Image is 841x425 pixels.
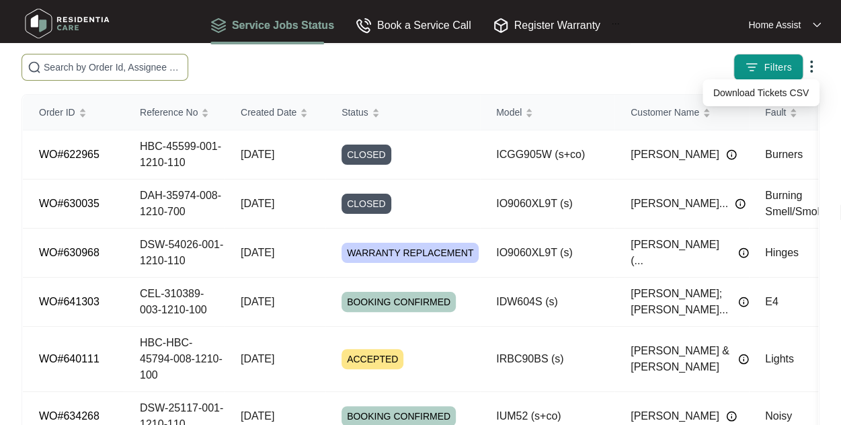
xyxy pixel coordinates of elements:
td: IO9060XL9T (s) [480,180,614,229]
th: Customer Name [614,95,749,130]
img: Info icon [726,149,737,160]
td: Lights [749,327,828,392]
img: Register Warranty icon [493,17,509,34]
span: Created Date [241,105,296,120]
span: [PERSON_NAME]; [PERSON_NAME]... [631,286,731,318]
th: Created Date [225,95,325,130]
img: dropdown arrow [813,22,821,28]
img: Info icon [726,411,737,422]
span: [DATE] [241,247,274,258]
button: filter iconFilters [733,54,803,81]
td: DSW-54026-001-1210-110 [124,229,225,278]
span: CLOSED [342,145,391,165]
td: IRBC90BS (s) [480,327,614,392]
span: Customer Name [631,105,699,120]
span: ellipsis [611,20,620,28]
a: WO#630968 [39,247,99,258]
a: WO#634268 [39,410,99,422]
td: HBC-HBC-45794-008-1210-100 [124,327,225,392]
img: search-icon [28,61,41,74]
td: IDW604S (s) [480,278,614,327]
span: [PERSON_NAME] [631,147,719,163]
th: Model [480,95,614,130]
td: DAH-35974-008-1210-700 [124,180,225,229]
a: WO#641303 [39,296,99,307]
input: Search by Order Id, Assignee Name, Reference No, Customer Name and Model [44,60,182,75]
p: Home Assist [748,18,801,32]
span: [PERSON_NAME] (... [631,237,731,269]
td: E4 [749,278,828,327]
span: Status [342,105,368,120]
th: Reference No [124,95,225,130]
span: [DATE] [241,353,274,364]
img: Service Jobs Status icon [210,17,227,34]
td: Hinges [749,229,828,278]
a: WO#640111 [39,353,99,364]
a: WO#630035 [39,198,99,209]
span: Model [496,105,522,120]
img: Info icon [738,354,749,364]
span: [PERSON_NAME] [631,408,719,424]
span: [PERSON_NAME] & [PERSON_NAME] [631,343,731,375]
img: Info icon [738,297,749,307]
img: Book a Service Call icon [356,17,372,34]
th: Status [325,95,480,130]
span: Filters [764,61,792,75]
a: WO#622965 [39,149,99,160]
span: WARRANTY REPLACEMENT [342,243,479,263]
div: Book a Service Call [356,17,471,34]
img: residentia care logo [20,3,114,44]
th: Order ID [23,95,124,130]
span: CLOSED [342,194,391,214]
span: Order ID [39,105,75,120]
td: HBC-45599-001-1210-110 [124,130,225,180]
td: Burning Smell/Smoke [749,180,828,229]
img: Info icon [735,198,746,209]
td: Burners [749,130,828,180]
span: [PERSON_NAME]... [631,196,728,212]
span: [DATE] [241,198,274,209]
span: Reference No [140,105,198,120]
div: Service Jobs Status [210,17,334,34]
td: IO9060XL9T (s) [480,229,614,278]
th: Fault [749,95,828,130]
span: [DATE] [241,296,274,307]
img: Info icon [738,247,749,258]
span: Fault [765,105,786,120]
img: filter icon [745,61,758,74]
span: BOOKING CONFIRMED [342,292,456,312]
span: Download Tickets CSV [713,85,809,100]
button: ellipsis [600,5,631,44]
td: ICGG905W (s+co) [480,130,614,180]
span: [DATE] [241,410,274,422]
span: ACCEPTED [342,349,403,369]
td: CEL-310389-003-1210-100 [124,278,225,327]
img: dropdown arrow [803,59,819,75]
span: [DATE] [241,149,274,160]
div: Register Warranty [493,17,600,34]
